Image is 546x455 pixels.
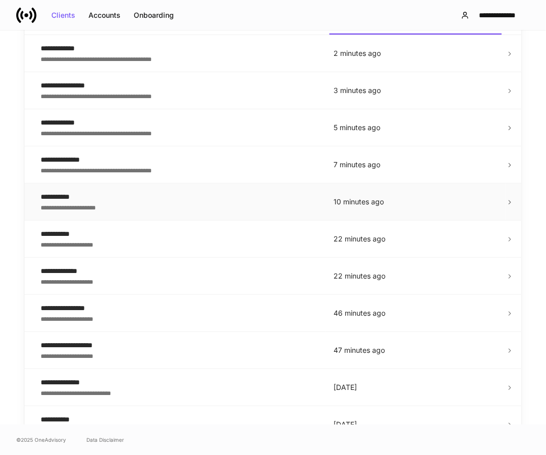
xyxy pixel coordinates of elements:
[134,12,174,19] div: Onboarding
[16,436,66,444] span: © 2025 OneAdvisory
[333,85,498,96] p: 3 minutes ago
[333,123,498,133] p: 5 minutes ago
[333,234,498,244] p: 22 minutes ago
[333,48,498,58] p: 2 minutes ago
[333,382,498,392] p: [DATE]
[333,197,498,207] p: 10 minutes ago
[88,12,120,19] div: Accounts
[127,7,180,23] button: Onboarding
[45,7,82,23] button: Clients
[51,12,75,19] div: Clients
[333,271,498,281] p: 22 minutes ago
[333,160,498,170] p: 7 minutes ago
[82,7,127,23] button: Accounts
[333,308,498,318] p: 46 minutes ago
[333,345,498,355] p: 47 minutes ago
[333,419,498,430] p: [DATE]
[86,436,124,444] a: Data Disclaimer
